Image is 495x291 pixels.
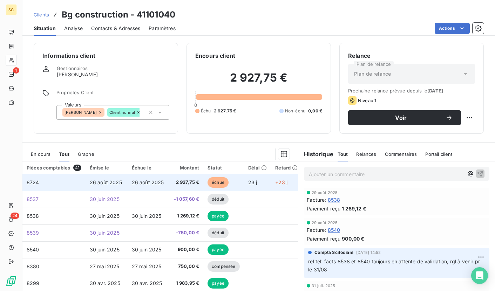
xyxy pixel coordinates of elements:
span: 8537 [27,196,39,202]
span: 29 août 2025 [312,221,338,225]
span: 30 avr. 2025 [132,280,162,286]
span: Commentaires [385,151,417,157]
span: Paiement reçu [307,205,340,212]
div: Pièces comptables [27,165,81,171]
span: 0,00 € [308,108,322,114]
span: 0 [194,102,197,108]
span: 30 juin 2025 [90,247,120,252]
span: Clients [34,12,49,18]
h2: 2 927,75 € [195,71,322,92]
a: Clients [34,11,49,18]
span: 30 juin 2025 [132,213,162,219]
span: 8538 [27,213,39,219]
span: 1 269,12 € [173,213,199,220]
span: Analyse [64,25,83,32]
span: payée [208,211,229,221]
input: Ajouter une valeur [140,109,145,116]
span: 26 août 2025 [132,179,164,185]
span: -750,00 € [173,229,199,236]
span: déduit [208,194,229,205]
span: 27 mai 2025 [90,263,120,269]
span: Contacts & Adresses [91,25,140,32]
h6: Relance [348,51,475,60]
span: 2 927,75 € [214,108,236,114]
span: déduit [208,228,229,238]
span: 750,00 € [173,263,199,270]
span: 29 août 2025 [312,190,338,195]
span: 30 juin 2025 [90,213,120,219]
div: Émise le [90,165,123,171]
span: Échu [201,108,211,114]
span: 26 août 2025 [90,179,122,185]
div: Statut [208,165,239,171]
span: 2 927,75 € [173,179,199,186]
span: +23 j [275,179,287,185]
span: [DATE] 14:52 [356,250,381,255]
h6: Informations client [42,51,169,60]
span: 23 j [248,179,257,185]
span: 30 juin 2025 [90,196,120,202]
span: 8540 [27,247,39,252]
span: En cours [31,151,50,157]
span: Gestionnaires [57,65,88,71]
span: 8724 [27,179,39,185]
span: Prochaine relance prévue depuis le [348,88,475,93]
span: 41 [73,165,81,171]
span: 8538 [328,196,340,203]
span: Relances [356,151,376,157]
span: [DATE] [427,88,443,93]
span: Paiement reçu [307,235,340,242]
span: [PERSON_NAME] [65,110,97,115]
span: Client normal [109,110,135,115]
span: Graphe [78,151,94,157]
span: 8539 [27,230,39,236]
span: Plan de relance [354,70,391,77]
h3: Bg construction - 41101040 [62,8,175,21]
span: Tout [338,151,348,157]
span: 1 983,95 € [173,280,199,287]
button: Actions [435,23,470,34]
span: Portail client [425,151,452,157]
span: 1 [13,67,19,74]
span: 30 juin 2025 [132,247,162,252]
span: 31 juil. 2025 [312,284,335,288]
span: payée [208,278,229,289]
span: Non-échu [285,108,305,114]
span: 900,00 € [173,246,199,253]
span: Facture : [307,196,326,203]
span: Paramètres [149,25,176,32]
div: Open Intercom Messenger [471,267,488,284]
span: compensée [208,261,239,272]
span: Compta Scifodiam [314,249,353,256]
div: Échue le [132,165,164,171]
span: payée [208,244,229,255]
span: -1 057,60 € [173,196,199,203]
span: échue [208,177,229,188]
span: Voir [357,115,446,120]
h6: Encours client [195,51,235,60]
span: Situation [34,25,56,32]
div: Montant [173,165,199,171]
span: rel tel: facts 8538 et 8540 toujours en attente de validation, rgl à venir pr le 31/08 [308,258,481,272]
img: Logo LeanPay [6,276,17,287]
span: 24 [11,213,19,219]
span: 30 avr. 2025 [90,280,120,286]
span: 30 juin 2025 [90,230,120,236]
button: Voir [348,110,461,125]
span: Niveau 1 [358,98,376,103]
span: 8299 [27,280,40,286]
div: Retard [275,165,298,171]
span: 27 mai 2025 [132,263,162,269]
span: 8540 [328,226,340,234]
div: SC [6,4,17,15]
div: Délai [248,165,267,171]
span: Propriétés Client [56,90,169,99]
span: 8380 [27,263,40,269]
span: Facture : [307,226,326,234]
h6: Historique [298,150,333,158]
span: Tout [59,151,69,157]
span: [PERSON_NAME] [57,71,98,78]
span: 900,00 € [342,235,364,242]
span: 1 269,12 € [342,205,366,212]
